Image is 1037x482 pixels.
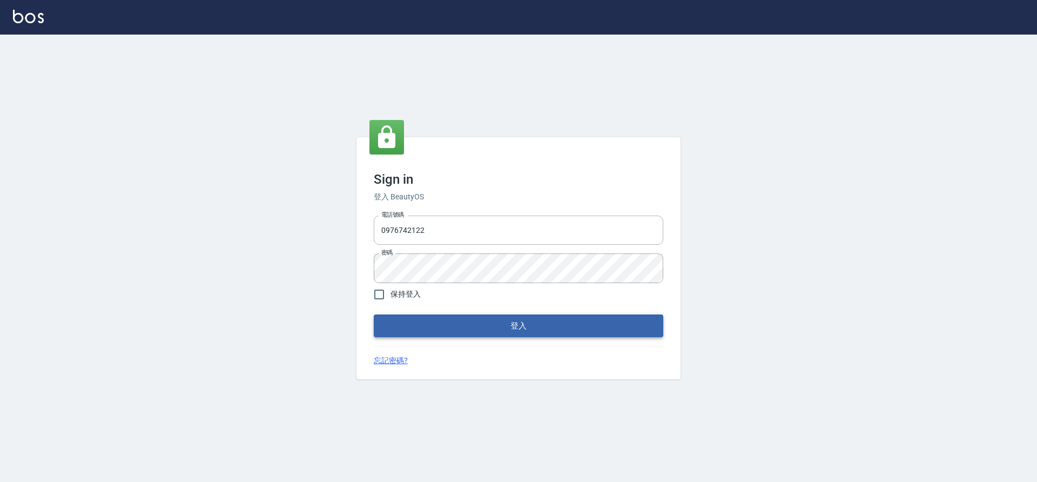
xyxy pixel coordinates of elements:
h6: 登入 BeautyOS [374,191,663,203]
img: Logo [13,10,44,23]
label: 密碼 [381,249,393,257]
span: 保持登入 [390,289,421,300]
label: 電話號碼 [381,211,404,219]
a: 忘記密碼? [374,355,408,366]
button: 登入 [374,314,663,337]
h3: Sign in [374,172,663,187]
